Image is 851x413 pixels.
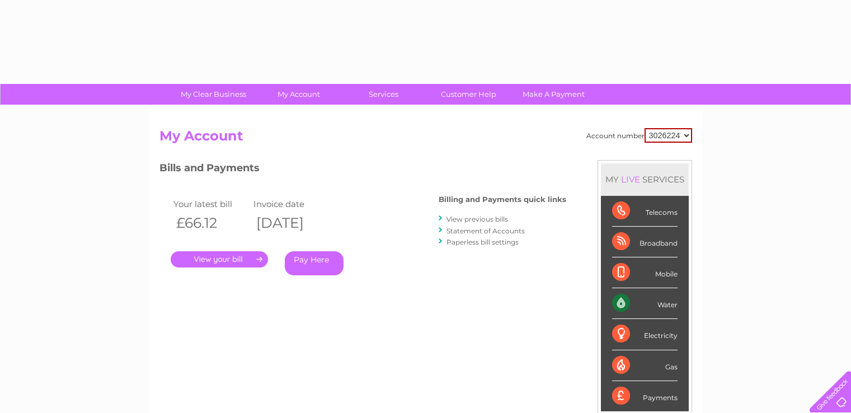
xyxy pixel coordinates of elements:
[251,196,331,212] td: Invoice date
[507,84,600,105] a: Make A Payment
[171,212,251,234] th: £66.12
[446,215,508,223] a: View previous bills
[285,251,344,275] a: Pay Here
[252,84,345,105] a: My Account
[612,319,678,350] div: Electricity
[171,196,251,212] td: Your latest bill
[612,350,678,381] div: Gas
[612,381,678,411] div: Payments
[159,128,692,149] h2: My Account
[422,84,515,105] a: Customer Help
[446,227,525,235] a: Statement of Accounts
[612,227,678,257] div: Broadband
[619,174,642,185] div: LIVE
[439,195,566,204] h4: Billing and Payments quick links
[612,196,678,227] div: Telecoms
[586,128,692,143] div: Account number
[612,257,678,288] div: Mobile
[167,84,260,105] a: My Clear Business
[251,212,331,234] th: [DATE]
[171,251,268,267] a: .
[612,288,678,319] div: Water
[159,160,566,180] h3: Bills and Payments
[446,238,519,246] a: Paperless bill settings
[337,84,430,105] a: Services
[601,163,689,195] div: MY SERVICES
